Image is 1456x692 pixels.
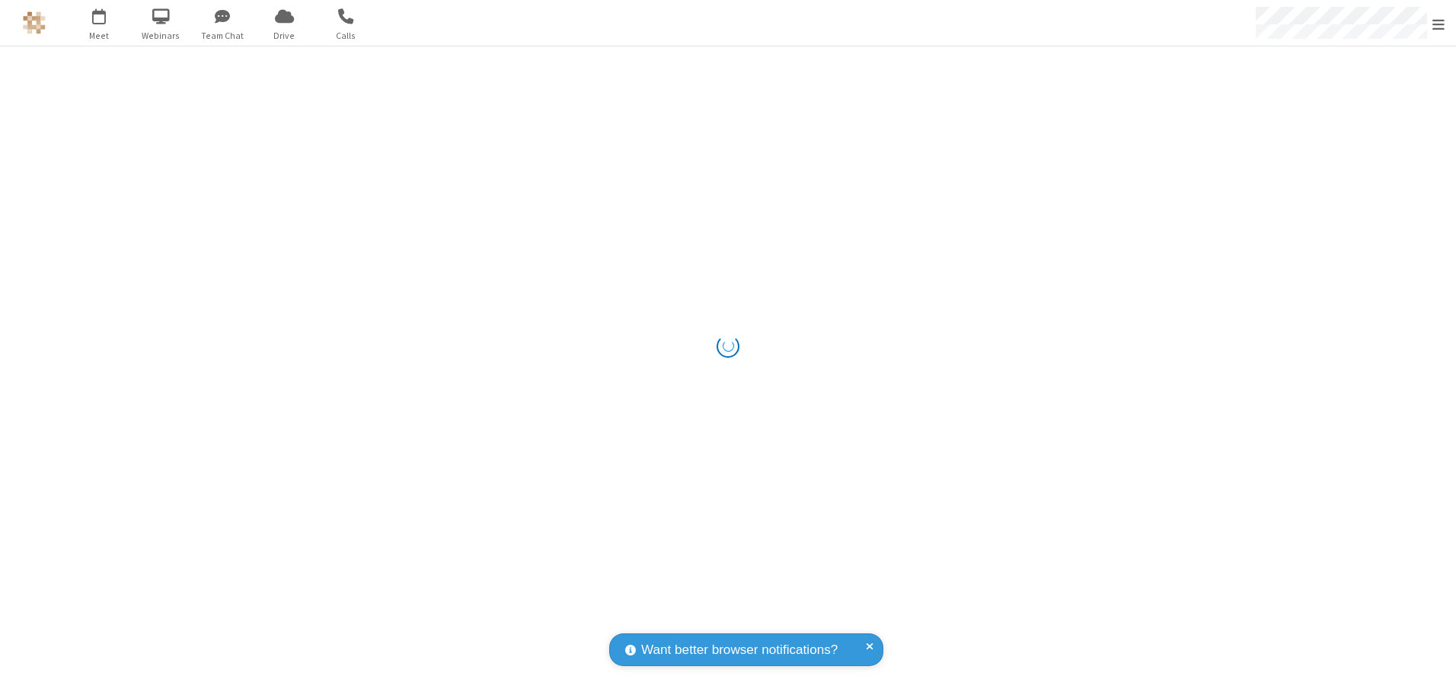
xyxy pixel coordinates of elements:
[23,11,46,34] img: QA Selenium DO NOT DELETE OR CHANGE
[641,640,838,660] span: Want better browser notifications?
[194,29,251,43] span: Team Chat
[133,29,190,43] span: Webinars
[71,29,128,43] span: Meet
[256,29,313,43] span: Drive
[318,29,375,43] span: Calls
